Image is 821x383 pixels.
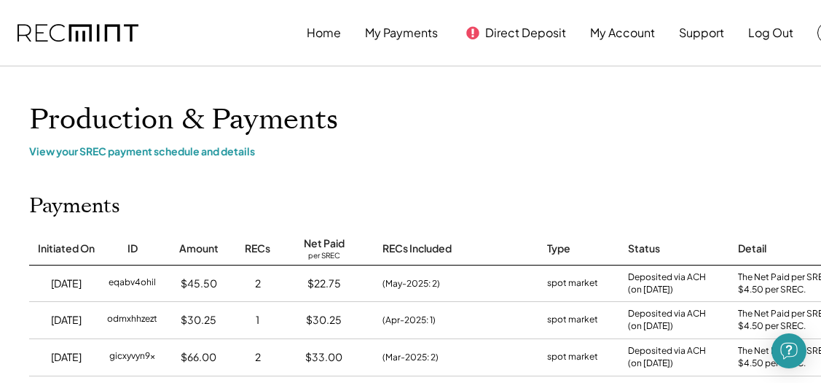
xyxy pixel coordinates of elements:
div: Deposited via ACH (on [DATE]) [628,345,706,370]
div: Type [547,241,570,256]
div: $30.25 [306,313,342,328]
div: $45.50 [181,276,217,291]
button: My Account [590,18,655,47]
button: Direct Deposit [485,18,566,47]
div: Amount [179,241,219,256]
div: 2 [255,350,261,365]
div: Open Intercom Messenger [771,333,806,368]
div: Detail [738,241,766,256]
div: spot market [547,350,598,365]
div: $22.75 [307,276,341,291]
div: (Apr-2025: 1) [382,314,436,327]
div: per SREC [308,251,340,262]
div: RECs [245,241,270,256]
div: $66.00 [181,350,216,365]
div: Status [628,241,660,256]
button: My Payments [365,18,438,47]
div: eqabv4ohil [109,276,156,291]
div: spot market [547,276,598,291]
button: Log Out [748,18,793,47]
div: Net Paid [304,236,345,251]
div: Initiated On [38,241,95,256]
div: $33.00 [305,350,342,365]
div: Deposited via ACH (on [DATE]) [628,271,706,296]
div: RECs Included [382,241,452,256]
div: ID [127,241,138,256]
div: 1 [256,313,259,328]
div: [DATE] [51,276,82,291]
h2: Payments [29,194,120,219]
div: odmxhhzezt [107,313,157,328]
button: Home [307,18,341,47]
div: (Mar-2025: 2) [382,351,439,364]
div: 2 [255,276,261,291]
img: recmint-logotype%403x.png [17,24,138,42]
button: Support [679,18,724,47]
div: spot market [547,313,598,328]
div: gicxyvyn9x [109,350,155,365]
div: (May-2025: 2) [382,277,440,290]
div: $30.25 [181,313,216,328]
div: [DATE] [51,313,82,328]
div: Deposited via ACH (on [DATE]) [628,308,706,333]
div: [DATE] [51,350,82,365]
